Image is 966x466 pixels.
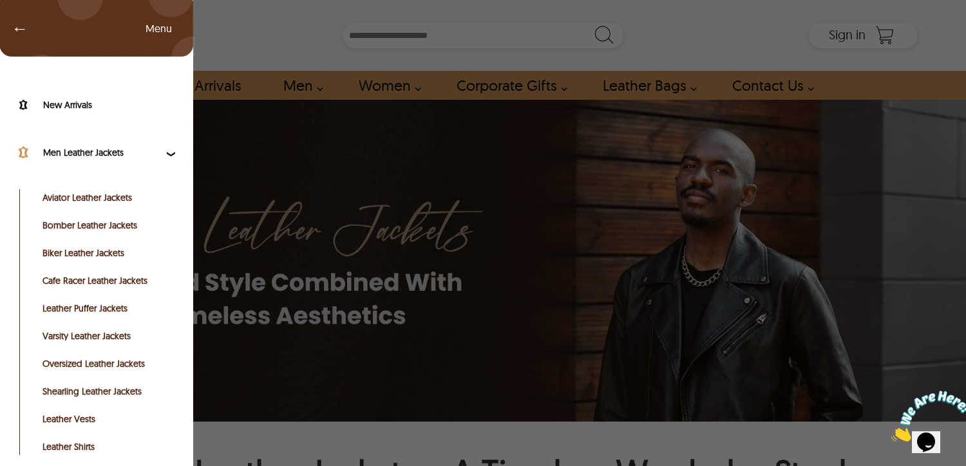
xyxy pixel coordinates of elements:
[43,247,172,259] a: Biker Leather Jackets
[13,145,164,160] a: Men Leather Jackets
[43,330,172,342] a: Shop Varsity Leather Jackets
[886,386,966,447] iframe: chat widget
[43,98,180,111] label: New Arrivals
[43,385,172,398] a: Shop Shearling Leather Jackets
[13,97,180,113] a: New Arrivals
[146,22,185,35] span: Left Menu Items
[43,146,164,159] label: Men Leather Jackets
[43,219,172,232] a: Bomber Leather Jackets
[43,302,172,315] a: Shop Leather Puffer Jackets
[43,413,172,425] a: Leather Vests
[43,357,172,370] a: Shop Oversized Leather Jackets
[43,274,172,287] a: Shop Cafe Racer Leather Jackets
[43,440,172,453] a: Shop Leather Shirts
[43,191,172,204] a: Aviator Leather Jackets
[5,5,85,56] img: Chat attention grabber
